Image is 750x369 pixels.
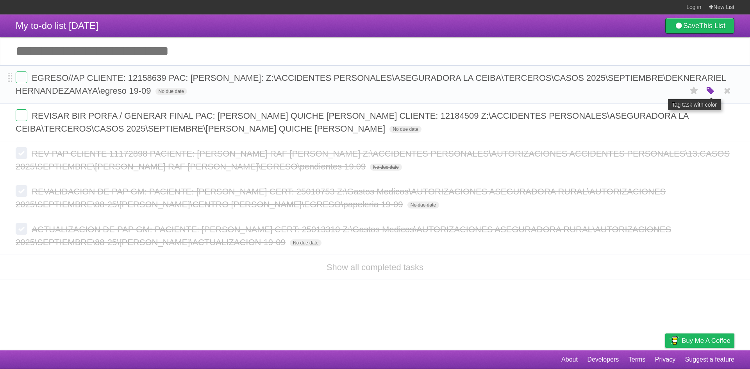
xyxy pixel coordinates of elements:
[16,109,27,121] label: Done
[16,149,730,171] span: REV PAP CLIENTE 11172898 PACIENTE: [PERSON_NAME] RAF [PERSON_NAME] Z:\ACCIDENTES PERSONALES\AUTOR...
[699,22,725,30] b: This List
[587,352,619,367] a: Developers
[290,239,321,246] span: No due date
[687,84,702,97] label: Star task
[407,201,439,209] span: No due date
[327,262,423,272] a: Show all completed tasks
[665,18,734,34] a: SaveThis List
[655,352,675,367] a: Privacy
[682,334,730,348] span: Buy me a coffee
[16,20,98,31] span: My to-do list [DATE]
[370,164,402,171] span: No due date
[16,187,666,209] span: REVALIDACION DE PAP GM: PACIENTE: [PERSON_NAME] CERT: 25010753 Z:\Gastos Medicos\AUTORIZACIONES A...
[16,71,27,83] label: Done
[155,88,187,95] span: No due date
[665,333,734,348] a: Buy me a coffee
[16,111,688,134] span: REVISAR BIR PORFA / GENERAR FINAL PAC: [PERSON_NAME] QUICHE [PERSON_NAME] CLIENTE: 12184509 Z:\AC...
[16,225,671,247] span: ACTUALIZACION DE PAP GM: PACIENTE: [PERSON_NAME] CERT: 25013310 Z:\Gastos Medicos\AUTORIZACIONES ...
[16,147,27,159] label: Done
[685,352,734,367] a: Suggest a feature
[16,223,27,235] label: Done
[669,334,680,347] img: Buy me a coffee
[561,352,578,367] a: About
[16,185,27,197] label: Done
[629,352,646,367] a: Terms
[16,73,726,96] span: EGRESO//AP CLIENTE: 12158639 PAC: [PERSON_NAME]: Z:\ACCIDENTES PERSONALES\ASEGURADORA LA CEIBA\TE...
[389,126,421,133] span: No due date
